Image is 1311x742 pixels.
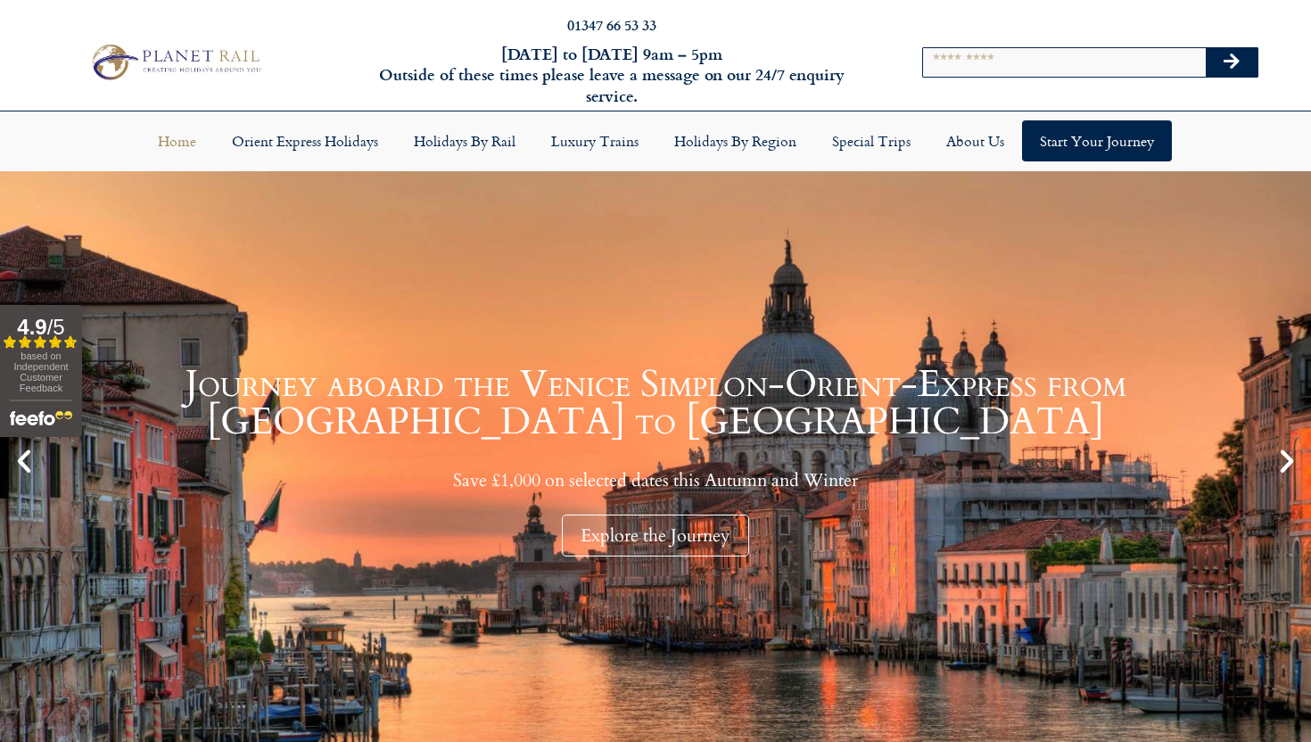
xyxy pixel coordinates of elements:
[533,120,656,161] a: Luxury Trains
[9,446,39,476] div: Previous slide
[140,120,214,161] a: Home
[45,469,1266,491] p: Save £1,000 on selected dates this Autumn and Winter
[567,14,656,35] a: 01347 66 53 33
[354,44,870,106] h6: [DATE] to [DATE] 9am – 5pm Outside of these times please leave a message on our 24/7 enquiry serv...
[562,515,749,556] div: Explore the Journey
[656,120,814,161] a: Holidays by Region
[1022,120,1172,161] a: Start your Journey
[1206,48,1257,77] button: Search
[214,120,396,161] a: Orient Express Holidays
[85,40,264,84] img: Planet Rail Train Holidays Logo
[1272,446,1302,476] div: Next slide
[928,120,1022,161] a: About Us
[814,120,928,161] a: Special Trips
[45,366,1266,441] h1: Journey aboard the Venice Simplon-Orient-Express from [GEOGRAPHIC_DATA] to [GEOGRAPHIC_DATA]
[396,120,533,161] a: Holidays by Rail
[9,120,1302,161] nav: Menu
